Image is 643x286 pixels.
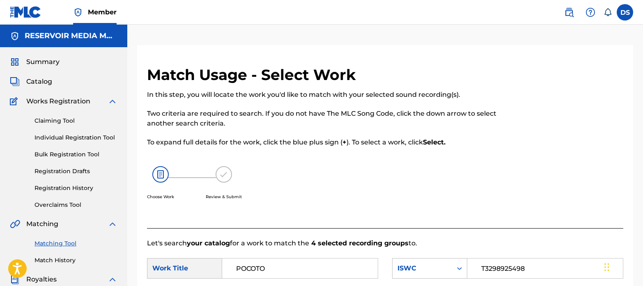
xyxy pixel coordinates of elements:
[34,117,117,125] a: Claiming Tool
[34,256,117,265] a: Match History
[108,96,117,106] img: expand
[88,7,117,17] span: Member
[34,201,117,209] a: Overclaims Tool
[73,7,83,17] img: Top Rightsholder
[397,263,447,273] div: ISWC
[206,194,242,200] p: Review & Submit
[26,275,57,284] span: Royalties
[586,7,595,17] img: help
[147,137,514,147] p: To expand full details for the work, click the blue plus sign ( ). To select a work, click
[10,57,20,67] img: Summary
[34,150,117,159] a: Bulk Registration Tool
[25,31,117,41] h5: RESERVOIR MEDIA MANAGEMENT INC
[604,255,609,279] div: Drag
[26,57,60,67] span: Summary
[10,31,20,41] img: Accounts
[564,7,574,17] img: search
[10,96,21,106] img: Works Registration
[26,96,90,106] span: Works Registration
[309,239,409,247] strong: 4 selected recording groups
[602,247,643,286] iframe: Chat Widget
[34,184,117,192] a: Registration History
[34,133,117,142] a: Individual Registration Tool
[561,4,577,21] a: Public Search
[423,138,446,146] strong: Select.
[620,176,643,242] iframe: Resource Center
[108,219,117,229] img: expand
[617,4,633,21] div: User Menu
[26,77,52,87] span: Catalog
[10,219,20,229] img: Matching
[187,239,230,247] strong: your catalog
[10,275,20,284] img: Royalties
[34,239,117,248] a: Matching Tool
[147,66,360,84] h2: Match Usage - Select Work
[147,90,514,100] p: In this step, you will locate the work you'd like to match with your selected sound recording(s).
[10,6,41,18] img: MLC Logo
[26,219,58,229] span: Matching
[216,166,232,183] img: 173f8e8b57e69610e344.svg
[108,275,117,284] img: expand
[34,167,117,176] a: Registration Drafts
[147,238,623,248] p: Let's search for a work to match the to.
[604,8,612,16] div: Notifications
[10,77,52,87] a: CatalogCatalog
[147,109,514,128] p: Two criteria are required to search. If you do not have The MLC Song Code, click the down arrow t...
[342,138,347,146] strong: +
[10,77,20,87] img: Catalog
[152,166,169,183] img: 26af456c4569493f7445.svg
[582,4,599,21] div: Help
[10,57,60,67] a: SummarySummary
[147,194,174,200] p: Choose Work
